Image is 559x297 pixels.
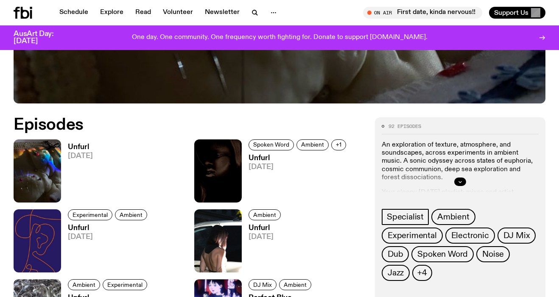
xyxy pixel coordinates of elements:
[482,250,504,259] span: Noise
[476,246,510,262] a: Noise
[249,164,349,171] span: [DATE]
[387,212,424,222] span: Specialist
[120,211,143,218] span: Ambient
[382,228,443,244] a: Experimental
[388,231,437,240] span: Experimental
[14,31,68,45] h3: AusArt Day: [DATE]
[95,7,129,19] a: Explore
[382,141,539,182] p: An exploration of texture, atmosphere, and soundscapes, across experiments in ambient music. A so...
[158,7,198,19] a: Volunteer
[253,211,276,218] span: Ambient
[54,7,93,19] a: Schedule
[412,265,432,281] button: +4
[363,7,482,19] button: On AirFirst date, kinda nervous!!
[296,139,329,150] a: Ambient
[431,209,475,225] a: Ambient
[14,139,61,203] img: A piece of fabric is pierced by sewing pins with different coloured heads, a rainbow light is cas...
[68,233,150,241] span: [DATE]
[68,153,93,160] span: [DATE]
[249,233,283,241] span: [DATE]
[331,139,346,150] button: +1
[284,282,307,288] span: Ambient
[389,124,421,129] span: 92 episodes
[68,144,93,151] h3: Unfurl
[489,7,545,19] button: Support Us
[279,279,311,290] a: Ambient
[445,228,495,244] a: Electronic
[130,7,156,19] a: Read
[249,209,281,220] a: Ambient
[107,282,143,288] span: Experimental
[132,34,428,42] p: One day. One community. One frequency worth fighting for. Donate to support [DOMAIN_NAME].
[411,246,474,262] a: Spoken Word
[68,279,100,290] a: Ambient
[249,139,294,150] a: Spoken Word
[494,9,528,17] span: Support Us
[103,279,147,290] a: Experimental
[249,279,277,290] a: DJ Mix
[61,225,150,272] a: Unfurl[DATE]
[417,250,468,259] span: Spoken Word
[417,268,427,278] span: +4
[73,282,95,288] span: Ambient
[68,209,112,220] a: Experimental
[249,225,283,232] h3: Unfurl
[451,231,489,240] span: Electronic
[382,209,429,225] a: Specialist
[249,155,349,162] h3: Unfurl
[253,142,289,148] span: Spoken Word
[336,142,341,148] span: +1
[253,282,272,288] span: DJ Mix
[382,246,409,262] a: Dub
[242,155,349,203] a: Unfurl[DATE]
[242,225,283,272] a: Unfurl[DATE]
[61,144,93,203] a: Unfurl[DATE]
[14,117,365,133] h2: Episodes
[388,250,403,259] span: Dub
[68,225,150,232] h3: Unfurl
[301,142,324,148] span: Ambient
[437,212,470,222] span: Ambient
[115,209,147,220] a: Ambient
[498,228,536,244] a: DJ Mix
[200,7,245,19] a: Newsletter
[388,268,404,278] span: Jazz
[503,231,530,240] span: DJ Mix
[382,265,410,281] a: Jazz
[73,211,108,218] span: Experimental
